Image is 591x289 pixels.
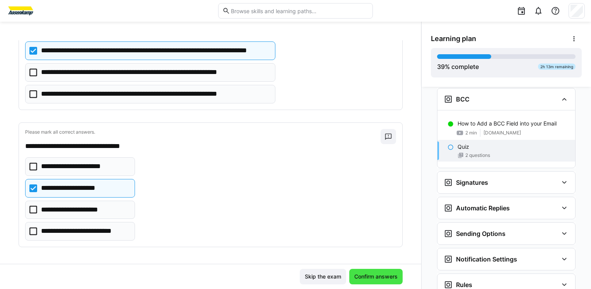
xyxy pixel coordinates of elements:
[230,7,369,14] input: Browse skills and learning paths...
[456,255,517,263] h3: Notification Settings
[458,143,469,151] p: Quiz
[456,95,470,103] h3: BCC
[456,179,488,186] h3: Signatures
[465,152,490,158] span: 2 questions
[25,129,381,135] p: Please mark all correct answers.
[437,63,445,71] span: 39
[458,120,557,127] p: How to Add a BCC Field into your Email
[437,62,479,71] div: % complete
[353,273,399,280] span: Confirm answers
[431,34,476,43] span: Learning plan
[483,130,521,136] span: [DOMAIN_NAME]
[456,230,506,237] h3: Sending Options
[538,64,576,70] div: 2h 13m remaining
[300,269,346,284] button: Skip the exam
[456,281,472,289] h3: Rules
[304,273,342,280] span: Skip the exam
[456,204,510,212] h3: Automatic Replies
[465,130,477,136] span: 2 min
[349,269,403,284] button: Confirm answers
